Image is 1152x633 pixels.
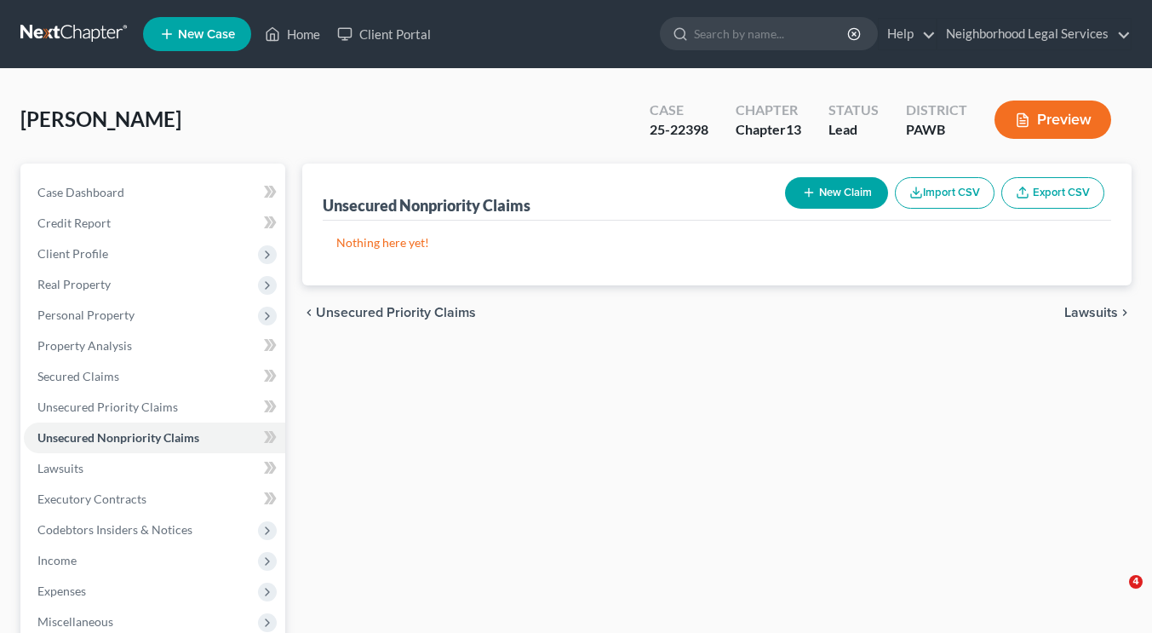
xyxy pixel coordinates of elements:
a: Help [879,19,936,49]
div: Status [828,101,879,120]
span: Credit Report [37,216,111,230]
span: Unsecured Priority Claims [316,306,476,319]
span: Case Dashboard [37,185,124,199]
span: 13 [786,121,801,137]
button: Preview [994,101,1111,139]
div: 25-22398 [650,120,708,140]
button: chevron_left Unsecured Priority Claims [302,306,476,319]
span: New Case [178,28,235,41]
a: Executory Contracts [24,484,285,515]
button: New Claim [785,177,888,209]
i: chevron_left [302,306,316,319]
button: Lawsuits chevron_right [1064,306,1132,319]
i: chevron_right [1118,306,1132,319]
span: Real Property [37,277,111,291]
a: Secured Claims [24,361,285,392]
a: Property Analysis [24,331,285,361]
span: Personal Property [37,308,135,322]
span: Executory Contracts [37,492,146,506]
a: Export CSV [1001,177,1104,209]
span: Unsecured Nonpriority Claims [37,430,199,445]
span: Client Profile [37,246,108,261]
a: Unsecured Nonpriority Claims [24,423,285,453]
a: Client Portal [329,19,439,49]
button: Import CSV [895,177,994,209]
div: Chapter [736,120,801,140]
div: Case [650,101,708,120]
div: PAWB [906,120,967,140]
p: Nothing here yet! [336,234,1098,251]
span: 4 [1129,575,1143,589]
a: Home [256,19,329,49]
a: Case Dashboard [24,177,285,208]
div: District [906,101,967,120]
a: Unsecured Priority Claims [24,392,285,423]
a: Credit Report [24,208,285,239]
span: Lawsuits [37,461,83,475]
span: Secured Claims [37,369,119,383]
span: Unsecured Priority Claims [37,400,178,414]
div: Unsecured Nonpriority Claims [323,195,530,216]
span: Miscellaneous [37,614,113,629]
span: Income [37,553,77,567]
span: Lawsuits [1064,306,1118,319]
span: Property Analysis [37,338,132,353]
span: Expenses [37,584,86,598]
span: Codebtors Insiders & Notices [37,522,192,537]
div: Chapter [736,101,801,120]
input: Search by name... [694,18,850,49]
a: Lawsuits [24,453,285,484]
iframe: Intercom live chat [1094,575,1135,616]
div: Lead [828,120,879,140]
a: Neighborhood Legal Services [937,19,1131,49]
span: [PERSON_NAME] [20,106,181,131]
